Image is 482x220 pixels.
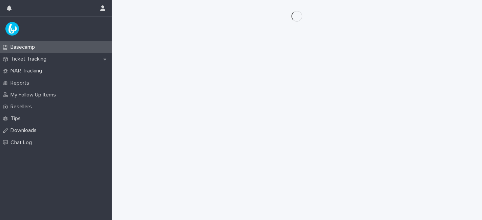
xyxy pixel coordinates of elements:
p: Reports [8,80,35,86]
p: Chat Log [8,139,37,146]
p: Downloads [8,127,42,134]
p: Resellers [8,104,37,110]
p: Tips [8,115,26,122]
p: Ticket Tracking [8,56,52,62]
p: NAR Tracking [8,68,47,74]
p: Basecamp [8,44,40,50]
p: My Follow Up Items [8,92,61,98]
img: UPKZpZA3RCu7zcH4nw8l [5,22,19,36]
